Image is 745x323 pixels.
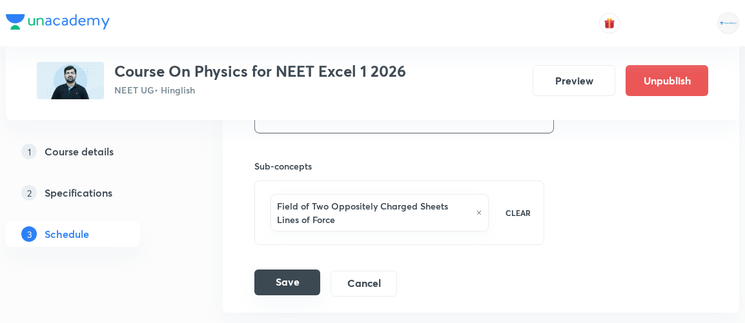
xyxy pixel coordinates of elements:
[114,83,406,97] p: NEET UG • Hinglish
[21,144,37,159] p: 1
[114,62,406,81] h3: Course On Physics for NEET Excel 1 2026
[45,185,112,201] h5: Specifications
[6,14,110,33] a: Company Logo
[254,269,320,295] button: Save
[533,65,615,96] button: Preview
[45,226,89,242] h5: Schedule
[505,207,531,219] p: CLEAR
[45,144,114,159] h5: Course details
[37,62,104,99] img: B34D8FBA-B053-4F02-8AE2-659096C5B067_plus.png
[254,159,544,173] h6: Sub-concepts
[331,271,397,297] button: Cancel
[599,13,620,34] button: avatar
[277,199,469,226] h6: Field of Two Oppositely Charged Sheets Lines of Force
[21,185,37,201] p: 2
[6,139,181,164] a: 1Course details
[6,14,110,30] img: Company Logo
[6,180,181,206] a: 2Specifications
[717,12,739,34] img: Rahul Mishra
[626,65,708,96] button: Unpublish
[604,17,615,29] img: avatar
[21,226,37,242] p: 3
